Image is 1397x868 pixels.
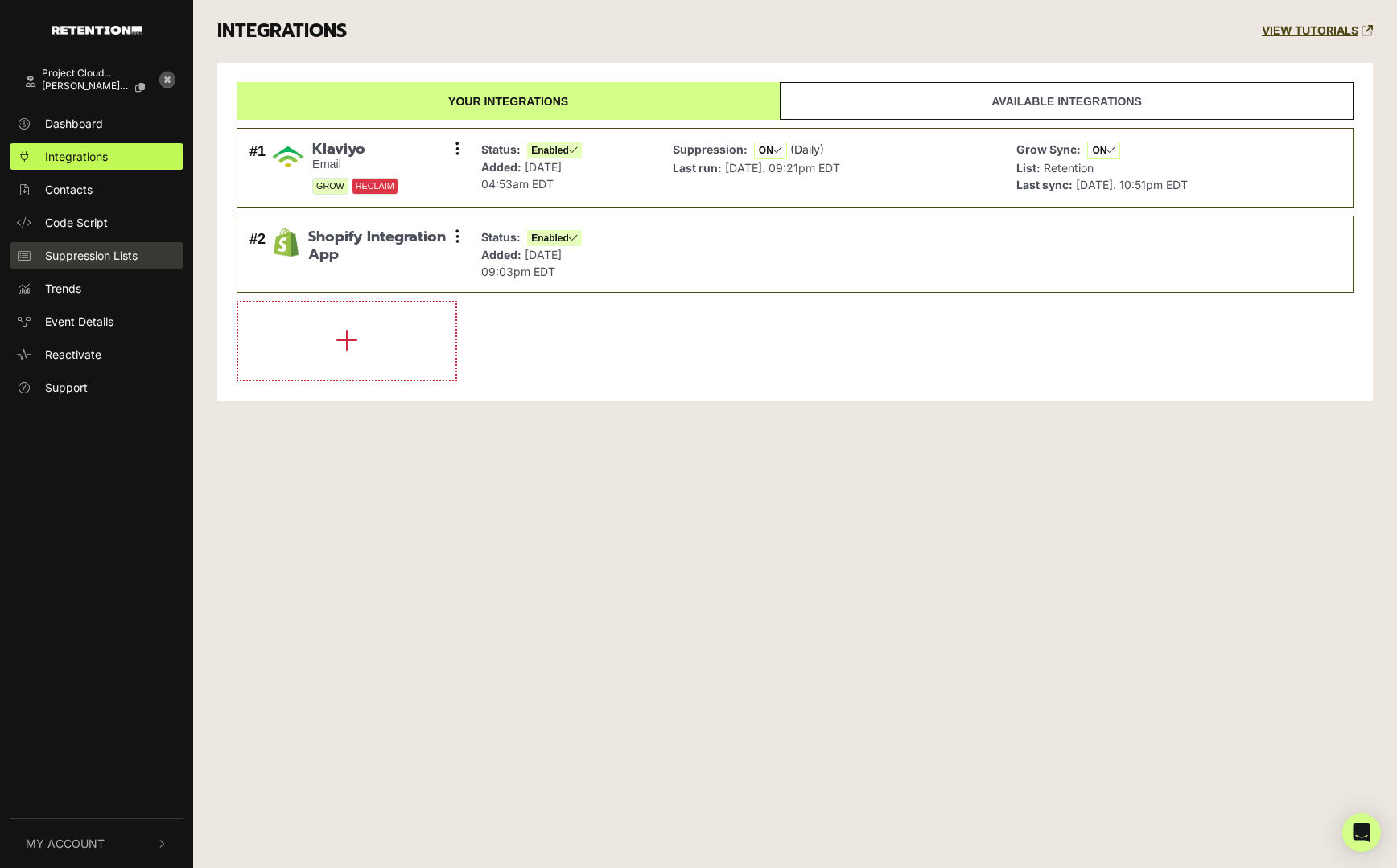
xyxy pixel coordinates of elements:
a: Reactivate [10,341,183,368]
a: Support [10,374,183,401]
span: [DATE]. 10:51pm EDT [1076,178,1188,191]
button: My Account [10,819,183,868]
a: Contacts [10,176,183,203]
span: Reactivate [45,346,101,363]
strong: Last sync: [1016,178,1073,191]
span: Trends [45,280,81,297]
span: ON [1087,142,1120,159]
a: Code Script [10,209,183,236]
span: Suppression Lists [45,247,138,264]
h3: INTEGRATIONS [217,20,347,43]
span: Code Script [45,214,108,231]
a: Integrations [10,143,183,170]
strong: Suppression: [673,142,748,156]
div: #2 [249,228,266,280]
span: Klaviyo [312,141,398,158]
a: Your integrations [237,82,780,120]
a: Trends [10,275,183,302]
span: Contacts [45,181,93,198]
a: Dashboard [10,110,183,137]
span: Support [45,379,88,396]
span: Retention [1044,161,1094,175]
strong: Status: [481,142,521,156]
a: Suppression Lists [10,242,183,269]
span: Dashboard [45,115,103,132]
span: Event Details [45,313,113,330]
span: [DATE] 04:53am EDT [481,160,562,191]
span: Enabled [527,142,582,158]
span: [PERSON_NAME].jia+project... [42,80,130,92]
strong: Added: [481,248,521,261]
span: GROW [312,178,348,195]
div: Project Cloud... [42,68,158,79]
a: VIEW TUTORIALS [1262,24,1373,38]
img: Retention.com [52,26,142,35]
a: Available integrations [780,82,1354,120]
span: Integrations [45,148,108,165]
div: #1 [249,141,266,195]
strong: Last run: [673,161,722,175]
span: Shopify Integration App [308,228,458,263]
span: Enabled [527,230,582,246]
small: Email [312,158,398,171]
img: Klaviyo [272,141,304,173]
strong: List: [1016,161,1041,175]
span: ON [754,142,787,159]
a: Event Details [10,308,183,335]
span: [DATE]. 09:21pm EDT [725,161,840,175]
strong: Added: [481,160,521,174]
span: RECLAIM [352,178,398,195]
strong: Status: [481,230,521,244]
span: My Account [26,835,105,852]
img: Shopify Integration App [272,228,300,257]
a: Project Cloud... [PERSON_NAME].jia+project... [10,60,151,104]
span: (Daily) [790,142,824,156]
div: Open Intercom Messenger [1342,813,1381,852]
strong: Grow Sync: [1016,142,1081,156]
